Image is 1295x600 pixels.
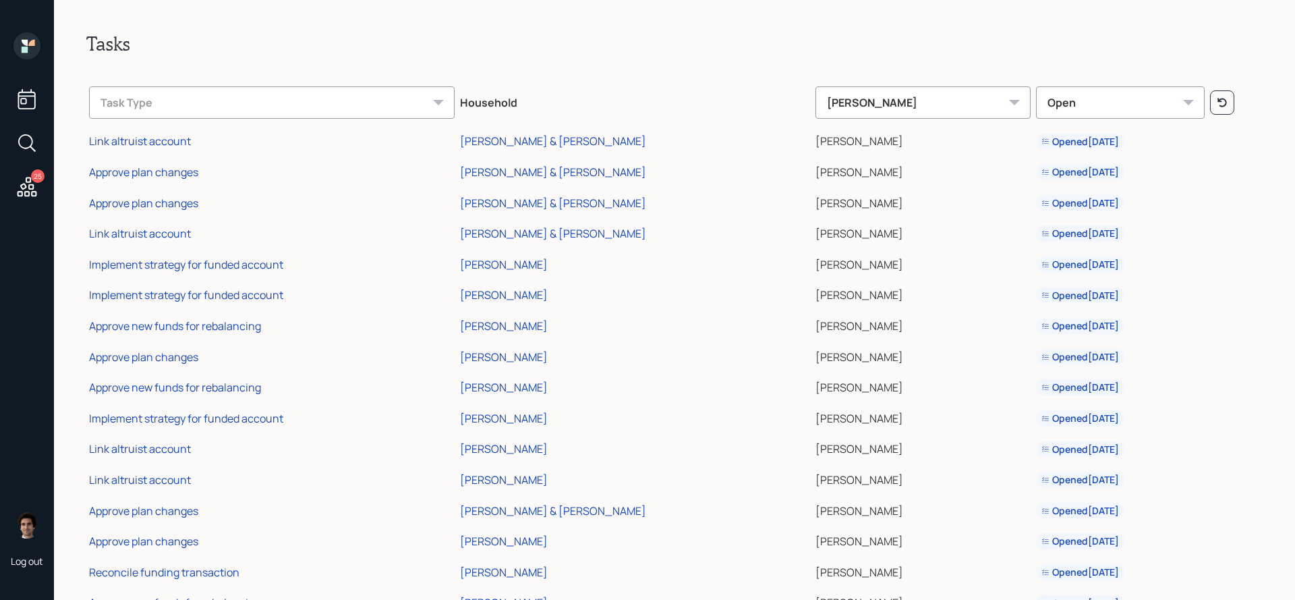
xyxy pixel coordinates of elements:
div: Opened [DATE] [1041,165,1119,179]
div: [PERSON_NAME] [460,380,548,395]
div: Log out [11,555,43,568]
div: Opened [DATE] [1041,289,1119,302]
div: [PERSON_NAME] [460,472,548,487]
td: [PERSON_NAME] [813,493,1033,524]
div: Opened [DATE] [1041,196,1119,210]
div: Open [1036,86,1205,119]
td: [PERSON_NAME] [813,462,1033,493]
div: Task Type [89,86,455,119]
div: [PERSON_NAME] [460,411,548,426]
div: Approve plan changes [89,534,198,549]
div: Approve plan changes [89,350,198,364]
div: [PERSON_NAME] [460,288,548,302]
td: [PERSON_NAME] [813,524,1033,555]
td: [PERSON_NAME] [813,216,1033,247]
td: [PERSON_NAME] [813,555,1033,586]
div: Opened [DATE] [1041,473,1119,487]
img: harrison-schaefer-headshot-2.png [13,512,40,539]
td: [PERSON_NAME] [813,370,1033,401]
td: [PERSON_NAME] [813,278,1033,309]
div: Link altruist account [89,441,191,456]
div: Approve new funds for rebalancing [89,319,261,333]
td: [PERSON_NAME] [813,186,1033,217]
div: Opened [DATE] [1041,381,1119,394]
td: [PERSON_NAME] [813,401,1033,432]
div: Opened [DATE] [1041,566,1119,579]
div: [PERSON_NAME] [460,534,548,549]
td: [PERSON_NAME] [813,339,1033,371]
td: [PERSON_NAME] [813,432,1033,463]
div: Implement strategy for funded account [89,411,283,426]
div: Opened [DATE] [1041,412,1119,425]
div: [PERSON_NAME] [460,257,548,272]
div: [PERSON_NAME] [815,86,1031,119]
th: Household [457,77,813,124]
div: Approve plan changes [89,196,198,211]
div: [PERSON_NAME] & [PERSON_NAME] [460,134,646,148]
div: [PERSON_NAME] [460,565,548,580]
div: Opened [DATE] [1041,227,1119,240]
div: [PERSON_NAME] [460,319,548,333]
div: Opened [DATE] [1041,350,1119,364]
div: [PERSON_NAME] & [PERSON_NAME] [460,226,646,241]
div: [PERSON_NAME] & [PERSON_NAME] [460,503,646,518]
div: Opened [DATE] [1041,535,1119,548]
div: 25 [31,169,45,183]
div: [PERSON_NAME] [460,350,548,364]
div: [PERSON_NAME] [460,441,548,456]
div: Link altruist account [89,472,191,487]
div: Opened [DATE] [1041,504,1119,518]
div: Opened [DATE] [1041,443,1119,456]
div: Opened [DATE] [1041,135,1119,148]
div: [PERSON_NAME] & [PERSON_NAME] [460,165,646,180]
div: Approve plan changes [89,165,198,180]
div: Link altruist account [89,226,191,241]
div: Approve new funds for rebalancing [89,380,261,395]
div: [PERSON_NAME] & [PERSON_NAME] [460,196,646,211]
td: [PERSON_NAME] [813,247,1033,278]
td: [PERSON_NAME] [813,155,1033,186]
td: [PERSON_NAME] [813,124,1033,155]
td: [PERSON_NAME] [813,308,1033,339]
h2: Tasks [86,32,1263,55]
div: Link altruist account [89,134,191,148]
div: Opened [DATE] [1041,258,1119,271]
div: Approve plan changes [89,503,198,518]
div: Opened [DATE] [1041,319,1119,333]
div: Implement strategy for funded account [89,257,283,272]
div: Implement strategy for funded account [89,288,283,302]
div: Reconcile funding transaction [89,565,239,580]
